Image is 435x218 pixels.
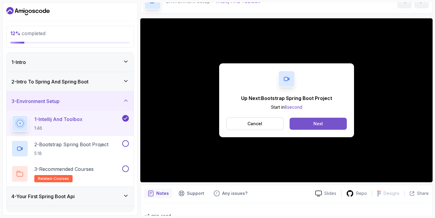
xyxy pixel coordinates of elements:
[11,59,26,66] h3: 1 - Intro
[290,118,346,130] button: Next
[34,125,82,131] p: 1:46
[11,165,129,182] button: 3-Recommended Coursesrelated-courses
[241,95,332,102] p: Up Next: Bootstrap Spring Boot Project
[404,190,429,196] button: Share
[11,98,60,105] h3: 3 - Environment Setup
[38,176,69,181] span: related-courses
[175,189,208,198] button: Support button
[11,193,75,200] h3: 4 - Your First Spring Boot Api
[210,189,251,198] button: Feedback button
[356,190,367,196] p: Repo
[341,190,372,197] a: Repo
[187,190,204,196] p: Support
[10,30,45,36] span: completed
[7,72,134,91] button: 2-Intro To Spring And Spring Boot
[156,190,169,196] p: Notes
[34,141,108,148] p: 2 - Bootstrap Spring Boot Project
[6,6,50,16] a: Dashboard
[310,190,341,197] a: Slides
[241,104,332,110] p: Start in
[34,165,94,173] p: 3 - Recommended Courses
[11,140,129,157] button: 2-Bootstrap Spring Boot Project5:18
[324,190,336,196] p: Slides
[11,115,129,132] button: 1-Intellij And Toolbox1:46
[222,190,247,196] p: Any issues?
[313,121,323,127] div: Next
[284,104,302,110] span: 8 second
[7,92,134,111] button: 3-Environment Setup
[417,190,429,196] p: Share
[247,121,262,127] p: Cancel
[384,190,399,196] p: Designs
[10,30,20,36] span: 12 %
[34,150,108,156] p: 5:18
[7,187,134,206] button: 4-Your First Spring Boot Api
[226,117,284,130] button: Cancel
[140,18,433,182] iframe: 1 - IntelliJ and Toolbox
[11,78,89,85] h3: 2 - Intro To Spring And Spring Boot
[144,189,172,198] button: notes button
[7,53,134,72] button: 1-Intro
[34,116,82,123] p: 1 - Intellij And Toolbox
